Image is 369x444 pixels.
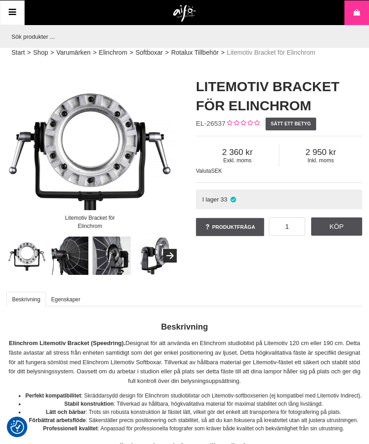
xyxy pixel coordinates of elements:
[221,48,225,57] span: >
[25,392,362,400] li: : Skräddarsydd design för Elinchrom studioblixtar och Litemotiv-softboxserien (ej kompatibel med ...
[227,48,315,57] span: Litemotiv Bracket för Elinchrom
[7,321,362,333] h2: Beskrivning
[93,48,97,57] span: >
[196,77,362,115] h1: Litemotiv Bracket för Elinchrom
[279,157,362,164] span: Inkl. moms
[163,249,177,263] button: Next
[8,237,46,275] img: Litemotiv Bracket för Elinchrom
[196,147,279,157] span: 2 360
[7,339,362,386] p: Designat för att använda en Elinchrom studioblixt på Litemotiv 120 cm eller 190 cm. Detta fäste a...
[29,417,86,423] strong: Förbättrat arbetsflöde
[46,409,86,415] strong: Lätt och bärbar
[25,424,362,433] li: : Anpassad för professionella fotografer som kräver både kvalitet och bekvämlighet från sin utrus...
[26,392,81,399] strong: Perfekt kompatibilitet
[211,168,222,174] span: SEK
[99,48,127,57] a: Elinchrom
[196,119,225,127] span: EL-26537
[43,425,97,432] strong: Professionell kvalitet
[196,168,211,174] span: Valuta
[50,237,89,275] img: Bracket on Softbox
[230,196,237,203] i: I lager
[136,48,163,57] a: Softboxar
[171,48,219,57] a: Rotalux Tillbehör
[279,147,362,157] span: 2 950
[266,118,316,130] a: Sätt ett betyg
[129,48,133,57] span: >
[196,157,279,164] span: Exkl. moms
[56,48,91,57] a: Varumärken
[11,48,25,57] a: Start
[25,416,362,424] li: : Säkerställer precis positionering och stabilitet, så att du kan fokusera på kreativitet utan at...
[196,218,264,236] a: Produktfråga
[311,217,363,236] a: Köp
[25,400,362,408] li: : Tillverkad av hållbara, högkvalitativa material för maximal stabilitet och lång livslängd.
[165,48,169,57] span: >
[25,408,362,416] li: : Trots sin robusta konstruktion är fästet lätt, vilket gör det enkelt att transportera för fotog...
[10,420,24,434] img: Revisit consent button
[7,25,358,48] input: Sök produkter ...
[10,419,24,435] button: Samtyckesinställningar
[6,292,46,306] a: Beskrivning
[50,48,54,57] span: >
[92,237,131,275] img: Robust konstruktion
[135,237,174,275] img: Anpassad för Elinchrom bajonett
[64,401,114,407] strong: Stabil konstruktion
[220,196,227,203] span: 33
[225,119,260,129] div: Kundbetyg: 0
[202,196,219,203] span: I lager
[173,5,196,22] img: logo.png
[33,48,48,57] a: Shop
[46,292,86,306] a: Egenskaper
[27,48,31,57] span: >
[48,210,132,234] div: Litemotiv Bracket för Elinchrom
[9,340,126,346] strong: Elinchrom Litemotiv Bracket (Speedring).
